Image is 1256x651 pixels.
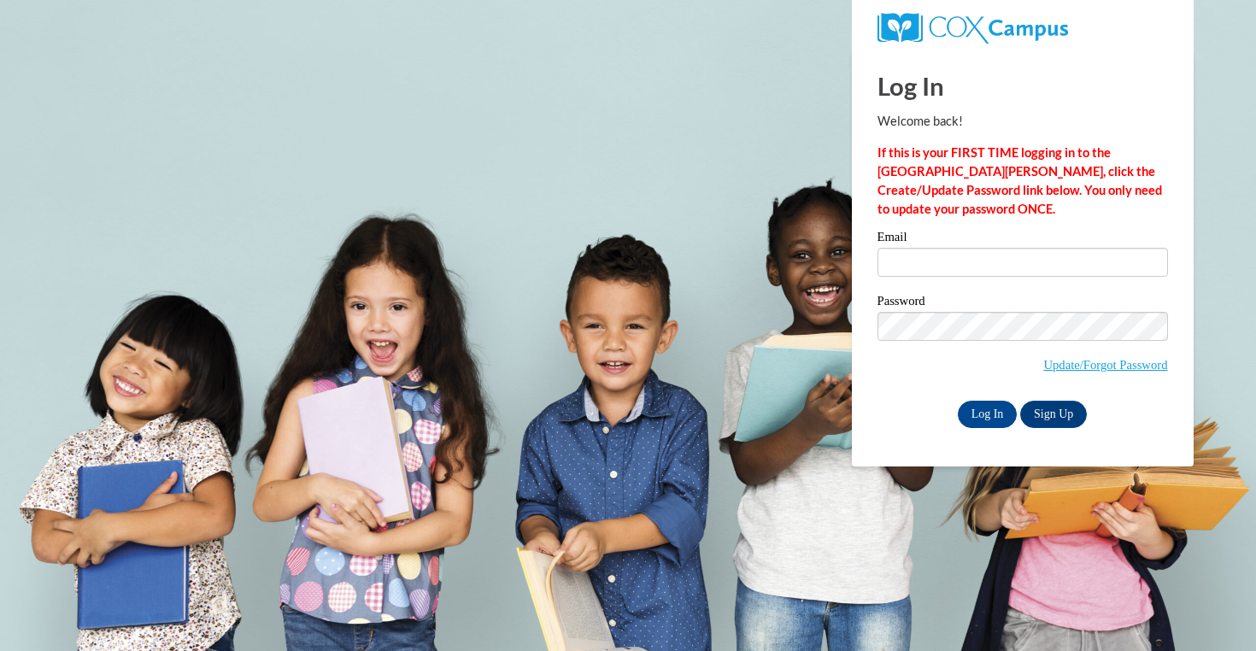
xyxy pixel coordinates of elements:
a: COX Campus [877,20,1068,34]
strong: If this is your FIRST TIME logging in to the [GEOGRAPHIC_DATA][PERSON_NAME], click the Create/Upd... [877,145,1162,216]
a: Sign Up [1020,401,1087,428]
label: Email [877,231,1168,248]
img: COX Campus [877,13,1068,44]
input: Log In [958,401,1018,428]
h1: Log In [877,68,1168,103]
a: Update/Forgot Password [1043,358,1167,372]
label: Password [877,295,1168,312]
p: Welcome back! [877,112,1168,131]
